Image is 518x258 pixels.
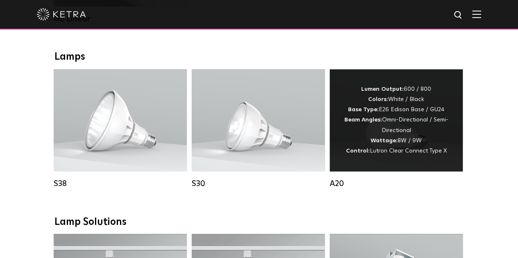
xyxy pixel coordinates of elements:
a: S30 Lumen Output:1100Colors:White / BlackBase Type:E26 Edison Base / GU24Beam Angles:15° / 25° / ... [192,69,325,188]
strong: Base Type: [348,107,379,112]
img: search icon [453,10,464,20]
div: S30 [192,179,325,188]
div: Lamp Solutions [54,216,464,228]
strong: Beam Angles: [344,117,382,123]
a: S38 Lumen Output:1100Colors:White / BlackBase Type:E26 Edison Base / GU24Beam Angles:10° / 25° / ... [54,69,187,188]
div: 600 / 800 White / Black E26 Edison Base / GU24 Omni-Directional / Semi-Directional 8W / 9W [342,84,450,156]
strong: Control: [346,148,370,154]
div: S38 [54,179,187,188]
img: Hamburger%20Nav.svg [472,10,481,18]
a: A20 Lumen Output:600 / 800Colors:White / BlackBase Type:E26 Edison Base / GU24Beam Angles:Omni-Di... [330,69,463,188]
div: Lamps [54,51,464,63]
span: Lutron Clear Connect Type X [370,148,447,154]
img: ketra-logo-2019-white [37,8,86,20]
strong: Lumen Output: [361,86,404,92]
strong: Wattage: [371,138,398,144]
div: A20 [330,179,463,188]
strong: Colors: [368,96,388,102]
